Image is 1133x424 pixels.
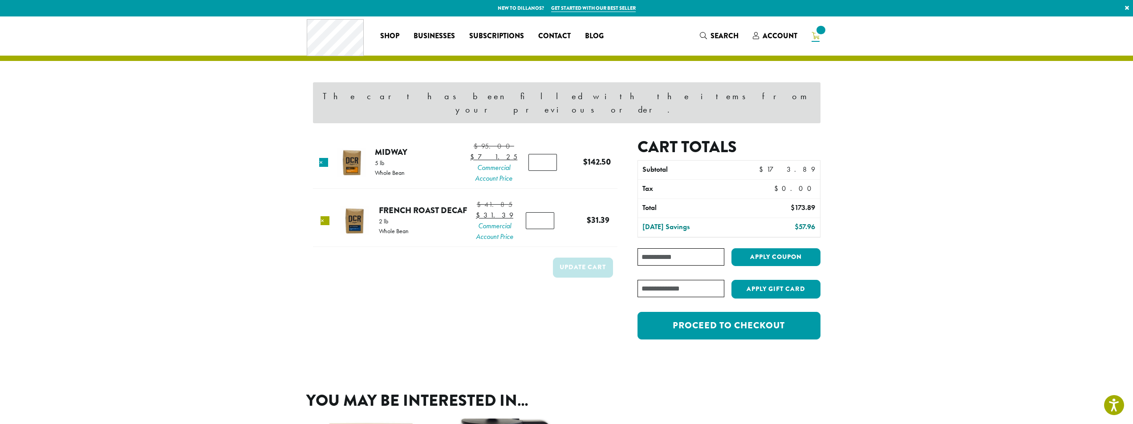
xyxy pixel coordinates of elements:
span: $ [477,200,484,209]
span: $ [774,184,782,193]
bdi: 95.00 [474,141,514,151]
span: Commercial Account Price [470,162,517,184]
button: Apply coupon [731,248,820,267]
span: Search [711,31,739,41]
h2: Cart totals [638,137,820,157]
span: Contact [538,31,571,42]
span: $ [474,141,481,151]
bdi: 142.50 [583,156,611,168]
bdi: 173.89 [759,165,815,174]
bdi: 71.25 [470,152,517,162]
span: Subscriptions [469,31,524,42]
a: Get started with our best seller [551,4,636,12]
p: 2 lb [379,218,409,224]
a: Shop [373,29,406,43]
h2: You may be interested in… [306,391,827,410]
a: Proceed to checkout [638,312,820,339]
button: Update cart [553,258,613,278]
a: Remove this item [319,158,328,167]
span: $ [470,152,478,162]
bdi: 31.39 [476,210,513,220]
span: Businesses [414,31,455,42]
span: $ [583,156,588,168]
span: Account [763,31,797,41]
a: French Roast Decaf [379,204,467,216]
bdi: 173.89 [791,203,815,212]
img: French Roast Decaf [340,206,369,235]
button: Apply Gift Card [731,280,820,299]
span: $ [791,203,795,212]
a: Search [693,28,746,43]
th: Total [638,199,747,218]
input: Product quantity [526,212,554,229]
p: Whole Bean [379,228,409,234]
img: Midway [337,148,366,177]
span: Commercial Account Price [476,221,513,242]
p: Whole Bean [375,170,405,176]
th: [DATE] Savings [638,218,747,237]
a: Remove this item [321,216,329,225]
th: Tax [638,180,767,198]
bdi: 41.85 [477,200,512,209]
span: Shop [380,31,399,42]
span: Blog [585,31,604,42]
th: Subtotal [638,161,747,179]
input: Product quantity [528,154,557,171]
span: $ [476,210,483,220]
div: The cart has been filled with the items from your previous order. [313,82,820,123]
bdi: 57.96 [795,222,815,231]
p: 5 lb [375,160,405,166]
a: Midway [375,146,407,158]
bdi: 31.39 [587,214,609,226]
span: $ [587,214,591,226]
bdi: 0.00 [774,184,816,193]
span: $ [759,165,767,174]
span: $ [795,222,799,231]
